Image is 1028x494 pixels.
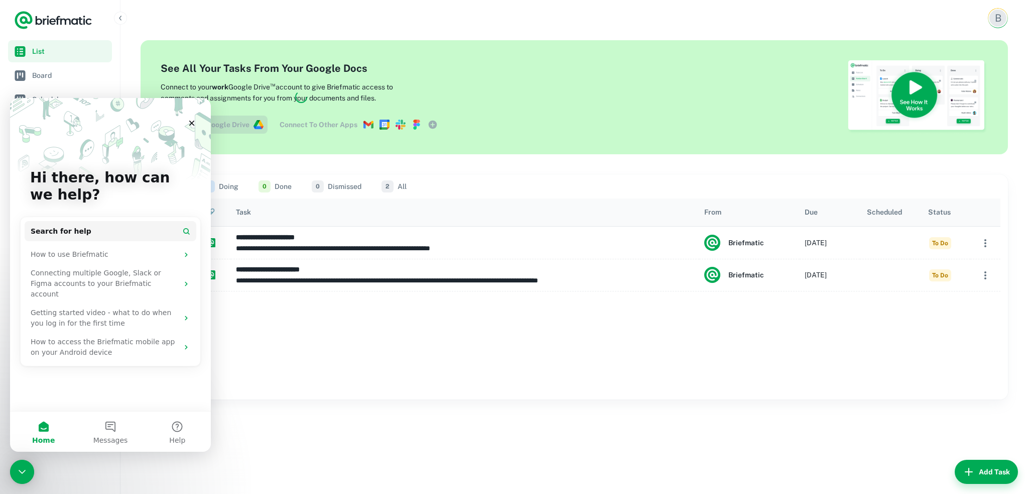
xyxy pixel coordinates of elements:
span: List [32,46,108,57]
img: https://app.briefmatic.com/assets/integrations/system.png [206,238,215,247]
img: https://app.briefmatic.com/assets/integrations/system.png [206,270,215,279]
iframe: Intercom live chat [10,98,211,452]
h6: Briefmatic [728,269,764,280]
a: Logo [14,10,92,30]
div: Connecting multiple Google, Slack or Figma accounts to your Briefmatic account [21,170,168,202]
img: See How Briefmatic Works [847,60,988,134]
span: 2 [381,180,394,192]
span: Messages [83,339,118,346]
div: Briefmatic [704,235,764,251]
div: Getting started video - what to do when you log in for the first time [21,210,168,231]
div: How to access the Briefmatic mobile app on your Android device [21,239,168,260]
button: All [381,174,407,199]
span: Scheduler [32,94,108,105]
div: Task [236,208,251,216]
div: Connecting multiple Google, Slack or Figma accounts to your Briefmatic account [15,166,186,206]
div: From [704,208,721,216]
span: To Do [929,237,951,249]
span: Home [22,339,45,346]
button: Doing [203,174,238,199]
div: Scheduled [867,208,902,216]
img: system.png [704,267,720,283]
div: Due [805,208,818,216]
span: To Do [929,269,951,281]
button: Search for help [15,123,186,143]
div: [DATE] [805,227,827,259]
img: system.png [704,235,720,251]
div: [DATE] [805,259,827,291]
button: Help [134,314,201,354]
a: Scheduler [8,88,112,111]
div: How to use Briefmatic [15,147,186,166]
a: List [8,40,112,62]
span: 0 [259,180,271,192]
button: Account button [988,8,1008,28]
div: B [989,10,1006,27]
div: Load Chat [10,460,34,484]
div: How to access the Briefmatic mobile app on your Android device [15,235,186,264]
a: Board [8,64,112,86]
span: Search for help [21,128,81,139]
button: Messages [67,314,134,354]
button: Dismissed [312,174,361,199]
div: Briefmatic [704,267,764,283]
h6: Briefmatic [728,237,764,248]
div: Close [173,16,191,34]
div: Status [928,208,951,216]
a: Connections [8,137,112,159]
a: Notes [8,113,112,135]
button: Add Task [955,460,1018,484]
button: Done [259,174,292,199]
div: Getting started video - what to do when you log in for the first time [15,206,186,235]
span: Help [159,339,175,346]
div: How to use Briefmatic [21,151,168,162]
span: Board [32,70,108,81]
span: 0 [312,180,324,192]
